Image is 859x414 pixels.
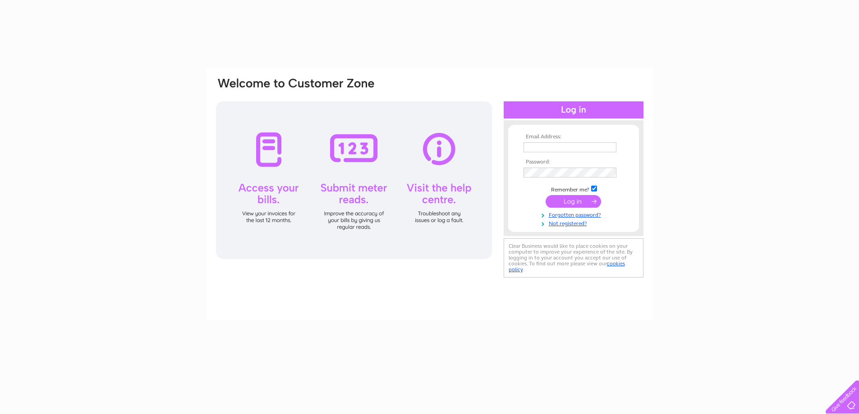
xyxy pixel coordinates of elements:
[509,260,625,273] a: cookies policy
[521,184,626,193] td: Remember me?
[504,238,643,278] div: Clear Business would like to place cookies on your computer to improve your experience of the sit...
[524,210,626,218] a: Forgotten password?
[521,134,626,140] th: Email Address:
[546,195,601,208] input: Submit
[524,218,626,227] a: Not registered?
[521,159,626,165] th: Password:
